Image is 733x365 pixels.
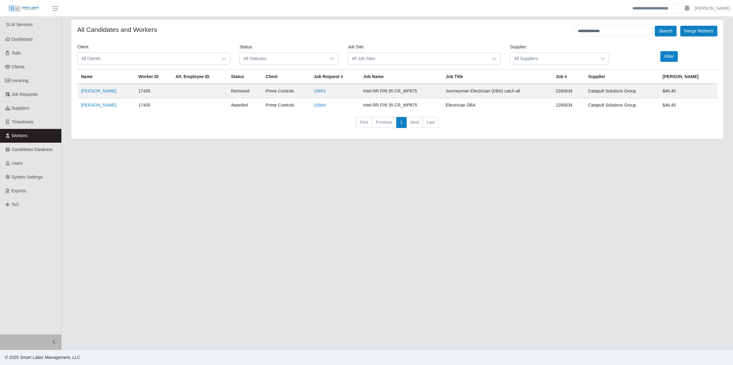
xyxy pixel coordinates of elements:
[585,84,659,98] td: Catapult Solutions Group
[227,98,262,112] td: awarded
[660,51,678,62] button: Filter
[659,98,717,112] td: $46.40
[12,78,29,83] span: Invoicing
[12,51,21,55] span: Todo
[442,98,552,112] td: Electrician DBA
[12,147,53,152] span: Candidates Database
[552,84,585,98] td: 2260034
[172,70,227,84] th: Alt. Employee ID
[81,88,116,93] a: [PERSON_NAME]
[135,70,172,84] th: Worker ID
[227,84,262,98] td: removed
[314,103,326,107] a: 10944
[262,84,310,98] td: Prime Controls
[12,188,26,193] span: Exports
[12,175,43,179] span: System Settings
[77,26,157,33] h4: All Candidates and Workers
[585,98,659,112] td: Catapult Solutions Group
[12,37,33,42] span: Dashboard
[442,84,552,98] td: Journeyman Electrician (DBA) catch all
[6,22,33,27] span: SLM Services
[240,44,253,50] label: Status:
[262,98,310,112] td: Prime Controls
[12,202,19,207] span: ToS
[552,98,585,112] td: 2260034
[12,133,28,138] span: Workers
[12,161,23,166] span: Users
[5,355,80,360] span: © 2025 Smart Labor Management, LLC
[552,70,585,84] th: Job #
[655,26,676,36] button: Search
[396,117,407,128] a: 1
[81,103,116,107] a: [PERSON_NAME]
[585,70,659,84] th: Supplier
[442,70,552,84] th: Job Title
[314,88,326,93] a: 10653
[78,53,218,64] span: All Clients
[348,44,364,50] label: Job Site:
[310,70,359,84] th: Job Request #
[348,53,488,64] span: All Job Sites
[680,26,717,36] button: Merge Workers
[12,119,34,124] span: Timesheets
[77,117,717,133] nav: pagination
[262,70,310,84] th: Client
[12,92,38,97] span: Job Requests
[12,64,25,69] span: Clients
[240,53,326,64] span: All Statuses
[659,70,717,84] th: [PERSON_NAME]
[77,70,135,84] th: Name
[359,84,442,98] td: Intel RR F09 35 CR_WP875
[659,84,717,98] td: $46.40
[9,5,39,12] img: SLM Logo
[227,70,262,84] th: Status
[135,98,172,112] td: 17435
[77,44,90,50] label: Client:
[510,44,527,50] label: Supplier:
[135,84,172,98] td: 17435
[12,106,29,111] span: Suppliers
[695,5,730,12] a: [PERSON_NAME]
[359,98,442,112] td: Intel RR F09 35 CR_WP875
[359,70,442,84] th: Job Name
[510,53,597,64] span: All Suppliers
[628,3,679,14] input: Search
